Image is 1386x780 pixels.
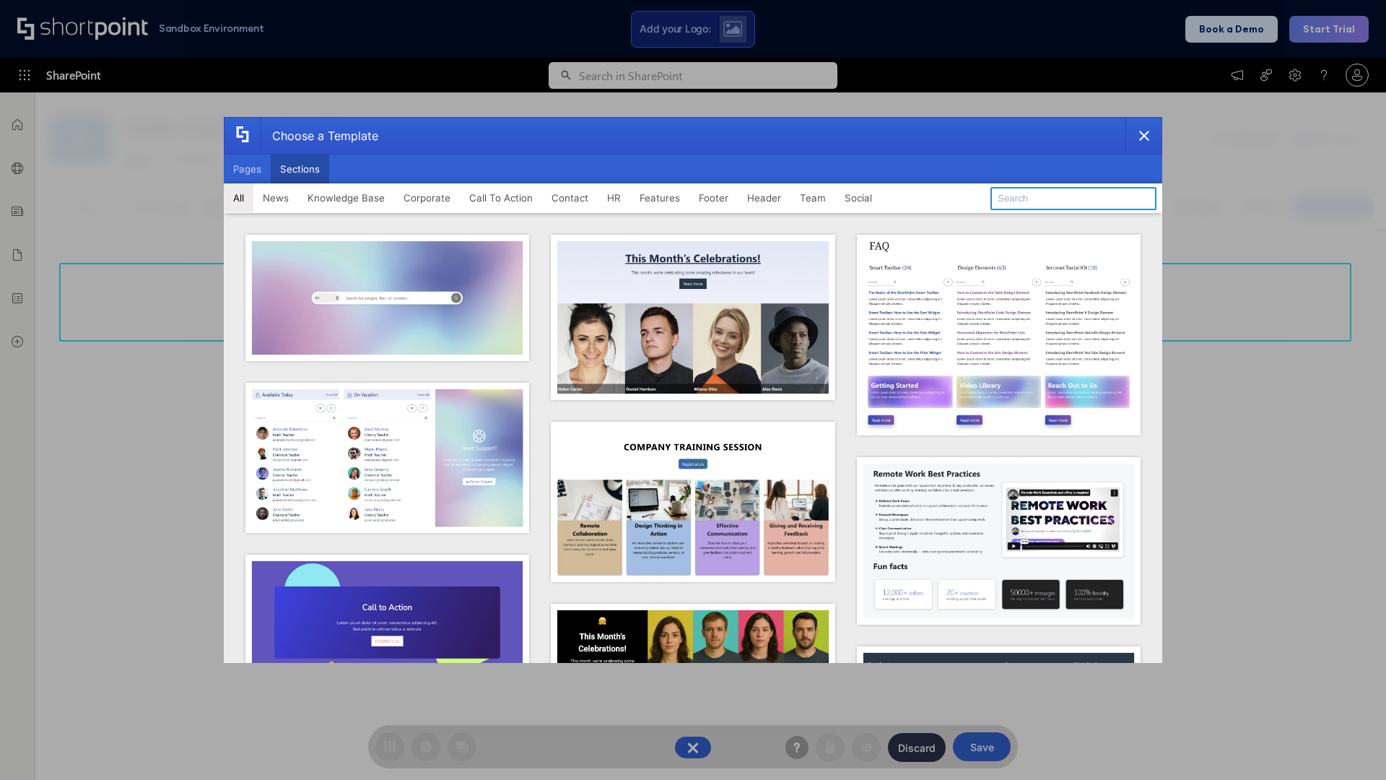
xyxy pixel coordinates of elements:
[598,183,630,212] button: HR
[271,155,329,183] button: Sections
[630,183,689,212] button: Features
[460,183,542,212] button: Call To Action
[394,183,460,212] button: Corporate
[1314,711,1386,780] iframe: Chat Widget
[224,117,1162,663] div: template selector
[253,183,298,212] button: News
[224,155,271,183] button: Pages
[298,183,394,212] button: Knowledge Base
[835,183,881,212] button: Social
[689,183,738,212] button: Footer
[790,183,835,212] button: Team
[738,183,790,212] button: Header
[542,183,598,212] button: Contact
[224,183,253,212] button: All
[990,187,1156,210] input: Search
[261,118,378,154] div: Choose a Template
